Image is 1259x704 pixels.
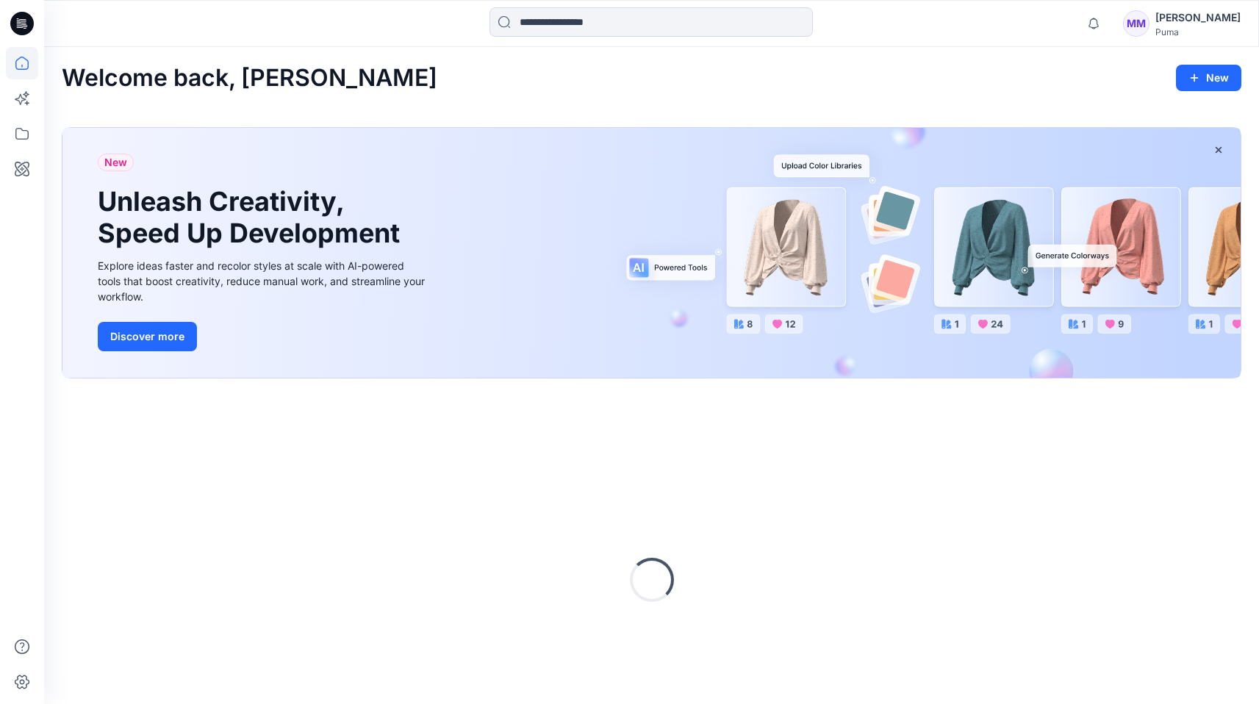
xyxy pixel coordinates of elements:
[98,258,428,304] div: Explore ideas faster and recolor styles at scale with AI-powered tools that boost creativity, red...
[62,65,437,92] h2: Welcome back, [PERSON_NAME]
[1155,26,1241,37] div: Puma
[1123,10,1149,37] div: MM
[104,154,127,171] span: New
[98,322,428,351] a: Discover more
[98,186,406,249] h1: Unleash Creativity, Speed Up Development
[1176,65,1241,91] button: New
[98,322,197,351] button: Discover more
[1155,9,1241,26] div: [PERSON_NAME]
